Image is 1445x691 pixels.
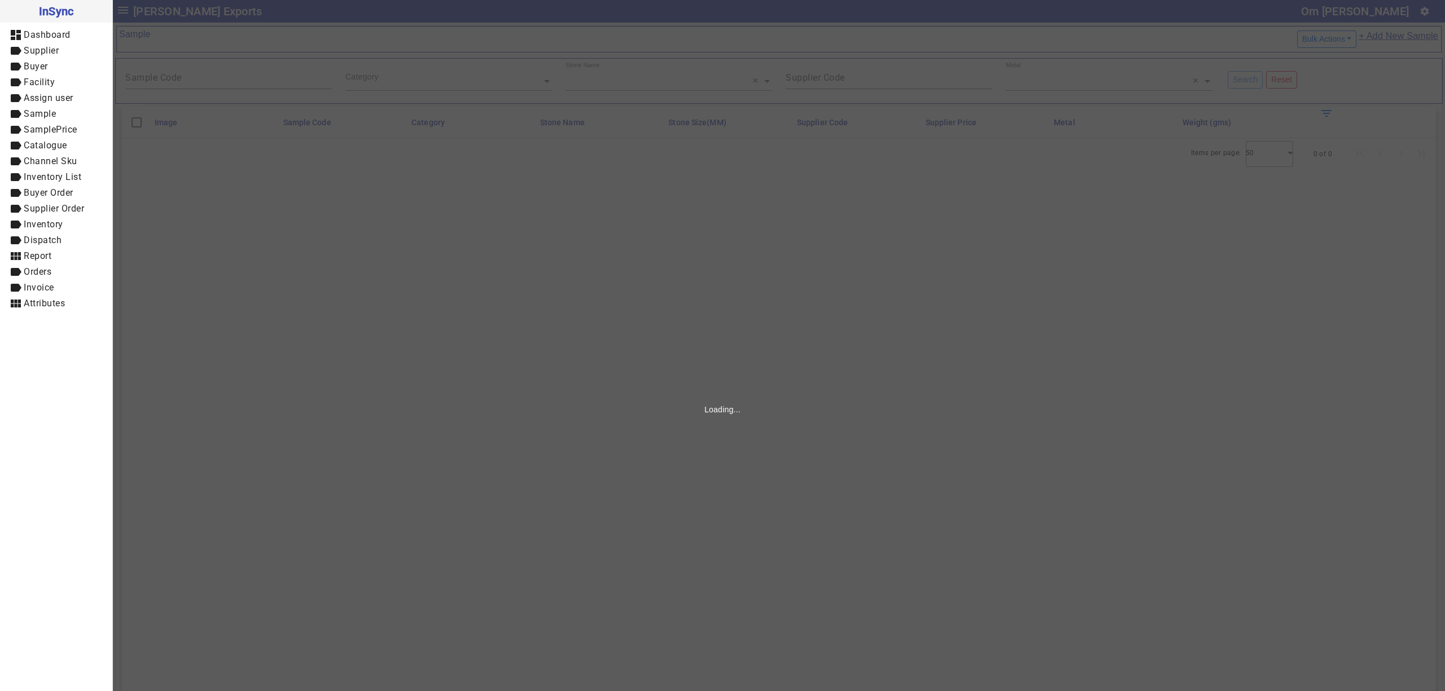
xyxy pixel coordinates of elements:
[9,123,23,137] mat-icon: label
[9,76,23,89] mat-icon: label
[24,219,63,230] span: Inventory
[9,139,23,152] mat-icon: label
[9,281,23,294] mat-icon: label
[24,124,77,135] span: SamplePrice
[9,202,23,215] mat-icon: label
[24,282,54,293] span: Invoice
[9,234,23,247] mat-icon: label
[24,61,48,72] span: Buyer
[9,186,23,200] mat-icon: label
[9,249,23,263] mat-icon: view_module
[24,156,77,166] span: Channel Sku
[24,140,67,151] span: Catalogue
[24,77,55,87] span: Facility
[24,108,56,119] span: Sample
[9,155,23,168] mat-icon: label
[9,28,23,42] mat-icon: dashboard
[24,250,51,261] span: Report
[24,93,73,103] span: Assign user
[24,29,71,40] span: Dashboard
[9,60,23,73] mat-icon: label
[24,203,84,214] span: Supplier Order
[9,297,23,310] mat-icon: view_module
[704,404,741,415] p: Loading...
[9,218,23,231] mat-icon: label
[9,2,103,20] span: InSync
[9,107,23,121] mat-icon: label
[9,44,23,58] mat-icon: label
[9,265,23,279] mat-icon: label
[24,298,65,309] span: Attributes
[9,170,23,184] mat-icon: label
[24,187,73,198] span: Buyer Order
[24,266,51,277] span: Orders
[24,235,62,245] span: Dispatch
[9,91,23,105] mat-icon: label
[24,45,59,56] span: Supplier
[24,171,81,182] span: Inventory List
